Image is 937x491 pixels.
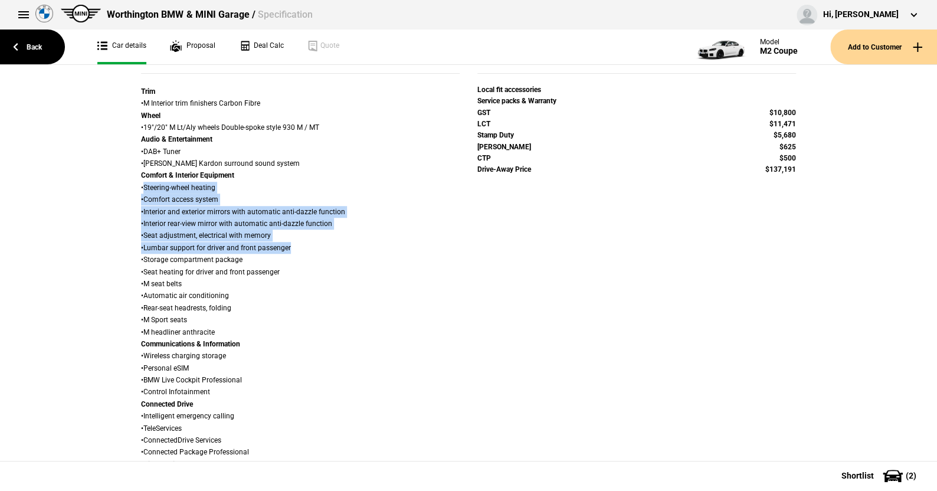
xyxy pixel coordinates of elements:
[141,87,155,96] strong: Trim
[774,131,796,139] strong: $5,680
[477,97,556,105] strong: Service packs & Warranty
[477,131,514,139] strong: Stamp Duty
[779,154,796,162] strong: $500
[141,171,234,179] strong: Comfort & Interior Equipment
[477,120,490,128] strong: LCT
[107,8,312,21] div: Worthington BMW & MINI Garage /
[477,154,491,162] strong: CTP
[769,109,796,117] strong: $10,800
[141,135,212,143] strong: Audio & Entertainment
[97,30,146,64] a: Car details
[257,9,312,20] span: Specification
[477,109,490,117] strong: GST
[830,30,937,64] button: Add to Customer
[141,340,240,348] strong: Communications & Information
[841,472,874,480] span: Shortlist
[779,143,796,151] strong: $625
[769,120,796,128] strong: $11,471
[170,30,215,64] a: Proposal
[760,38,798,46] div: Model
[477,86,541,94] strong: Local fit accessories
[239,30,284,64] a: Deal Calc
[477,143,531,151] strong: [PERSON_NAME]
[61,5,101,22] img: mini.png
[141,112,160,120] strong: Wheel
[765,165,796,174] strong: $137,191
[823,9,899,21] div: Hi, [PERSON_NAME]
[824,461,937,490] button: Shortlist(2)
[141,400,193,408] strong: Connected Drive
[35,5,53,22] img: bmw.png
[760,46,798,56] div: M2 Coupe
[141,460,224,469] strong: Driver Assistance Systems
[477,165,531,174] strong: Drive-Away Price
[906,472,916,480] span: ( 2 )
